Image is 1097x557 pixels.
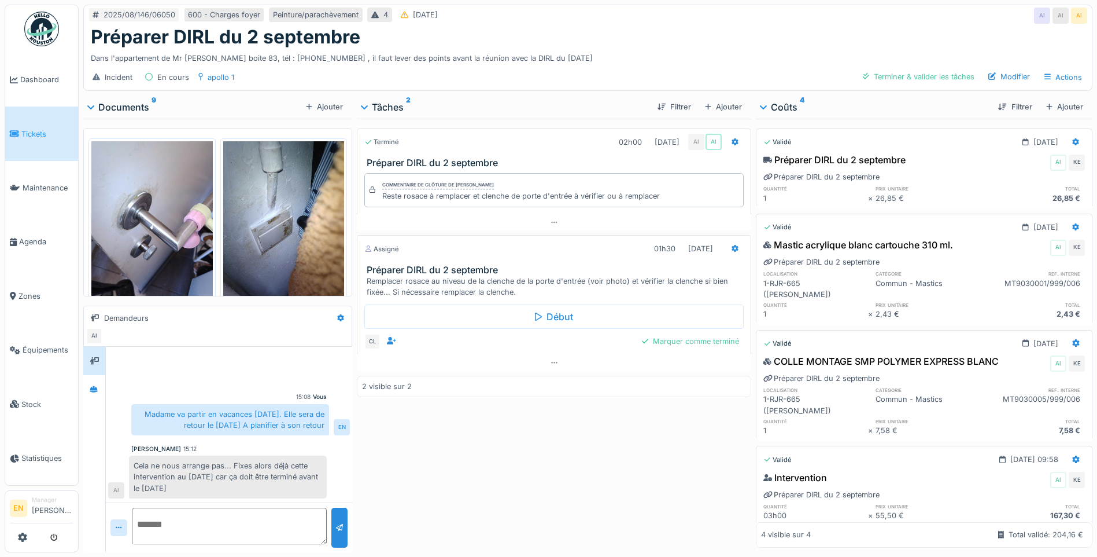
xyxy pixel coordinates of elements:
div: Reste rosace à remplacer et clenche de porte d'entrée à vérifier ou à remplacer [382,190,660,201]
h6: quantité [763,503,868,510]
div: 01h30 [654,243,675,254]
div: 2025/08/146/06050 [104,9,175,20]
li: EN [10,500,27,517]
div: COLLE MONTAGE SMP POLYMER EXPRESS BLANC [763,354,999,368]
h6: total [980,417,1085,425]
h1: Préparer DIRL du 2 septembre [91,26,360,48]
div: Marquer comme terminé [637,334,744,349]
div: 7,58 € [980,425,1085,436]
span: Statistiques [21,453,73,464]
div: Préparer DIRL du 2 septembre [763,171,880,182]
div: AI [1071,8,1087,24]
a: Agenda [5,215,78,269]
div: Actions [1039,69,1087,86]
div: [PERSON_NAME] [131,445,181,453]
h6: quantité [763,417,868,425]
div: Terminer & valider les tâches [858,69,979,85]
div: KE [1069,155,1085,171]
div: Filtrer [653,99,696,115]
h3: Préparer DIRL du 2 septembre [367,265,746,276]
h3: Préparer DIRL du 2 septembre [367,157,746,168]
div: Commun - Mastics [876,278,980,300]
h6: ref. interne [980,270,1085,277]
a: EN Manager[PERSON_NAME] [10,496,73,523]
div: 7,58 € [876,425,980,436]
img: pzqpss5yje1vvqqho6rlk9ytx8zt [91,141,213,303]
div: 1 [763,425,868,436]
h6: localisation [763,386,868,394]
sup: 2 [406,100,411,114]
div: 1 [763,193,868,204]
div: En cours [157,72,189,83]
span: Dashboard [20,74,73,85]
div: × [868,309,876,320]
div: Total validé: 204,16 € [1009,530,1083,541]
div: AI [688,134,704,150]
div: KE [1069,240,1085,256]
span: Stock [21,399,73,410]
a: Zones [5,269,78,323]
a: Équipements [5,323,78,377]
div: [DATE] [688,243,713,254]
div: Documents [88,100,301,114]
div: Remplacer rosace au niveau de la clenche de la porte d'entrée (voir photo) et vérifier la clenche... [367,276,746,298]
div: 1-RJR-665 ([PERSON_NAME]) [763,394,868,416]
div: Intervention [763,471,827,485]
div: Préparer DIRL du 2 septembre [763,256,880,267]
div: Filtrer [993,99,1036,115]
div: EN [334,419,350,435]
h6: total [980,185,1085,192]
div: AI [1050,356,1066,372]
div: Début [364,305,744,329]
div: AI [86,328,102,344]
div: 167,30 € [980,510,1085,521]
div: AI [706,134,722,150]
div: AI [1052,8,1069,24]
div: 15:08 [296,393,311,401]
img: Badge_color-CXgf-gQk.svg [24,12,59,46]
sup: 9 [152,100,156,114]
a: Tickets [5,107,78,160]
div: Vous [313,393,327,401]
h6: total [980,301,1085,309]
div: 1 [763,309,868,320]
div: Validé [763,222,792,232]
div: KE [1069,472,1085,488]
div: Incident [105,72,132,83]
div: Demandeurs [104,313,149,324]
div: 4 [383,9,388,20]
div: Tâches [361,100,648,114]
span: Zones [19,291,73,302]
h6: catégorie [876,270,980,277]
sup: 4 [800,100,804,114]
span: Maintenance [23,182,73,193]
a: Stock [5,377,78,431]
div: × [868,193,876,204]
div: Commentaire de clôture de [PERSON_NAME] [382,181,494,189]
div: Manager [32,496,73,504]
div: AI [108,482,124,499]
h6: catégorie [876,386,980,394]
div: 1-RJR-665 ([PERSON_NAME]) [763,278,868,300]
div: 2,43 € [980,309,1085,320]
div: 26,85 € [876,193,980,204]
h6: ref. interne [980,386,1085,394]
div: Peinture/parachèvement [273,9,359,20]
li: [PERSON_NAME] [32,496,73,521]
span: Tickets [21,129,73,140]
img: asul5xpp3a1oghm15wpqbdvsbpit [223,141,345,303]
div: KE [1069,356,1085,372]
h6: prix unitaire [876,301,980,309]
div: [DATE] [655,137,679,148]
div: 600 - Charges foyer [188,9,260,20]
div: [DATE] [1033,222,1058,233]
div: AI [1050,155,1066,171]
div: Préparer DIRL du 2 septembre [763,373,880,384]
span: Équipements [23,345,73,356]
div: Commun - Mastics [876,394,980,416]
div: 26,85 € [980,193,1085,204]
div: Préparer DIRL du 2 septembre [763,489,880,500]
div: [DATE] 09:58 [1010,454,1058,465]
div: Ajouter [700,99,747,115]
div: Préparer DIRL du 2 septembre [763,153,906,167]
